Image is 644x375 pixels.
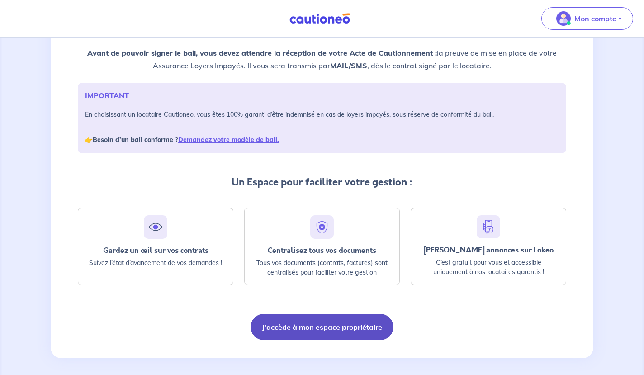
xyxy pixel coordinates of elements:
button: illu_account_valid_menu.svgMon compte [541,7,633,30]
a: Demandez votre modèle de bail. [178,136,279,144]
img: hand-phone-blue.svg [480,219,497,235]
img: security.svg [314,219,330,235]
strong: Besoin d’un bail conforme ? [93,136,279,144]
strong: IMPORTANT [85,91,129,100]
strong: Avant de pouvoir signer le bail, vous devez attendre la réception de votre Acte de Cautionnement : [87,48,437,57]
p: Tous vos documents (contrats, factures) sont centralisés pour faciliter votre gestion [252,258,392,277]
p: la preuve de mise en place de votre Assurance Loyers Impayés. Il vous sera transmis par , dès le ... [78,47,566,72]
img: eye.svg [147,219,164,235]
div: Gardez un œil sur vos contrats [85,246,226,255]
div: [PERSON_NAME] annonces sur Lokeo [418,246,559,254]
img: Cautioneo [286,13,354,24]
p: En choisissant un locataire Cautioneo, vous êtes 100% garanti d’être indemnisé en cas de loyers i... [85,108,559,146]
div: Centralisez tous vos documents [252,246,392,255]
img: illu_account_valid_menu.svg [556,11,571,26]
p: Un Espace pour faciliter votre gestion : [78,175,566,190]
p: C’est gratuit pour vous et accessible uniquement à nos locataires garantis ! [418,258,559,277]
p: Suivez l’état d’avancement de vos demandes ! [85,258,226,268]
button: J'accède à mon espace propriétaire [251,314,393,340]
strong: MAIL/SMS [330,61,367,70]
p: Mon compte [574,13,616,24]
